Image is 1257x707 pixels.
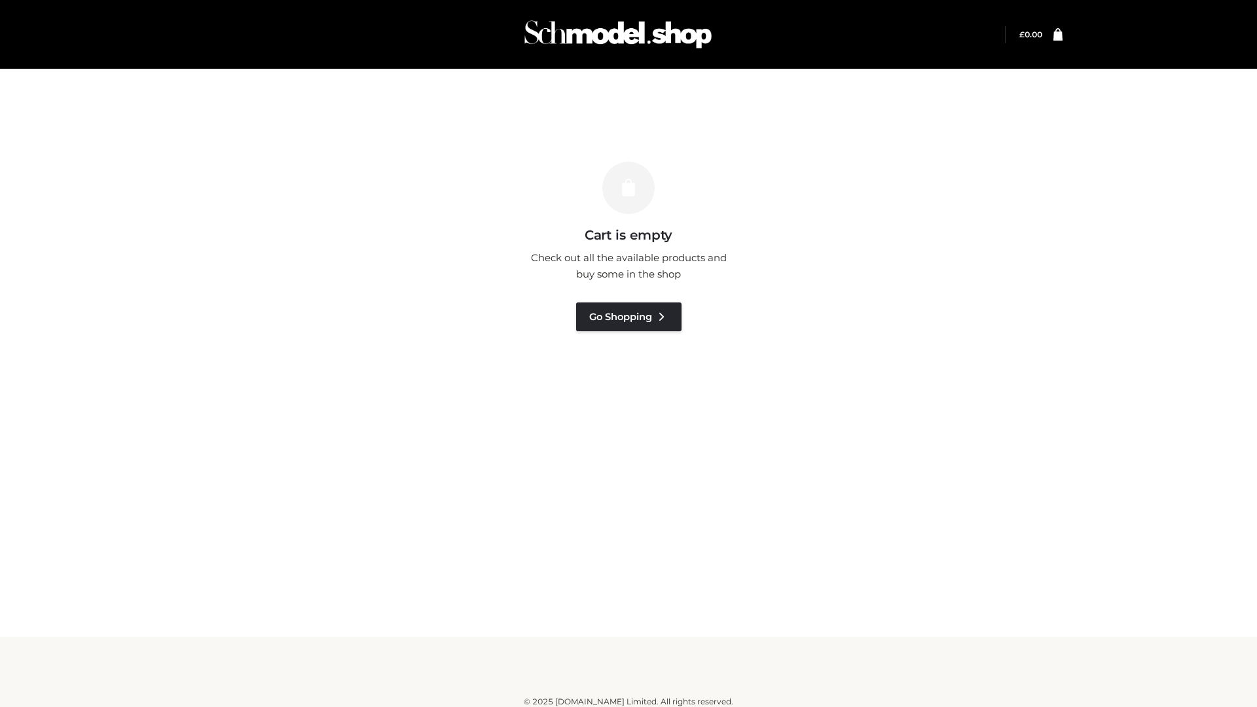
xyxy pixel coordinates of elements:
[1019,29,1042,39] a: £0.00
[524,249,733,283] p: Check out all the available products and buy some in the shop
[1019,29,1042,39] bdi: 0.00
[520,9,716,60] img: Schmodel Admin 964
[224,227,1033,243] h3: Cart is empty
[1019,29,1025,39] span: £
[576,302,682,331] a: Go Shopping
